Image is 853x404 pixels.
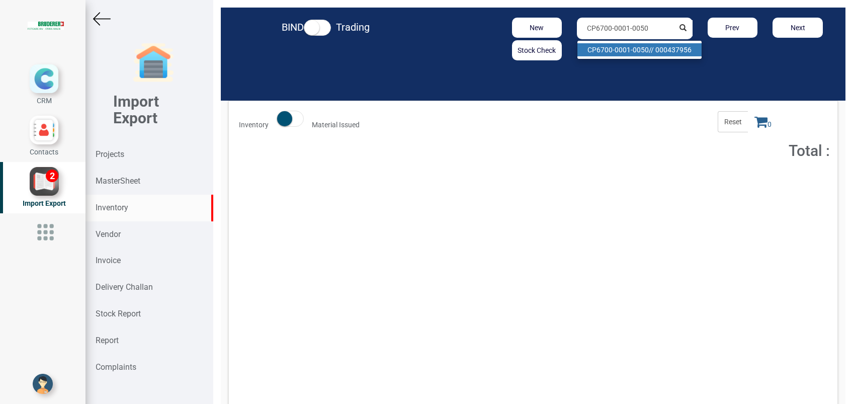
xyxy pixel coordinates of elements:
strong: Invoice [96,256,121,265]
button: Next [773,18,823,38]
strong: Projects [96,149,124,159]
strong: BIND [282,21,304,33]
b: Import Export [113,93,159,127]
strong: Delivery Challan [96,282,153,292]
strong: MasterSheet [96,176,140,186]
img: garage-closed.png [133,43,174,83]
strong: Inventory [239,121,269,129]
a: CP6700-0001-0050// 000437956 [577,43,702,56]
strong: CP6700-0001-0050 [587,46,649,54]
strong: Vendor [96,229,121,239]
strong: Stock Report [96,309,141,318]
strong: Material Issued [312,121,360,129]
h2: Total : [645,142,830,159]
span: CRM [37,97,52,105]
span: Import Export [23,199,66,207]
div: 2 [46,170,58,182]
input: Search by product [577,18,673,39]
button: Stock Check [512,40,562,60]
span: 0 [748,111,778,132]
strong: Trading [336,21,370,33]
button: New [512,18,562,38]
span: Contacts [30,148,58,156]
strong: Report [96,336,119,345]
button: Prev [708,18,758,38]
span: Reset [718,111,748,132]
strong: Complaints [96,362,136,372]
strong: Inventory [96,203,128,212]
